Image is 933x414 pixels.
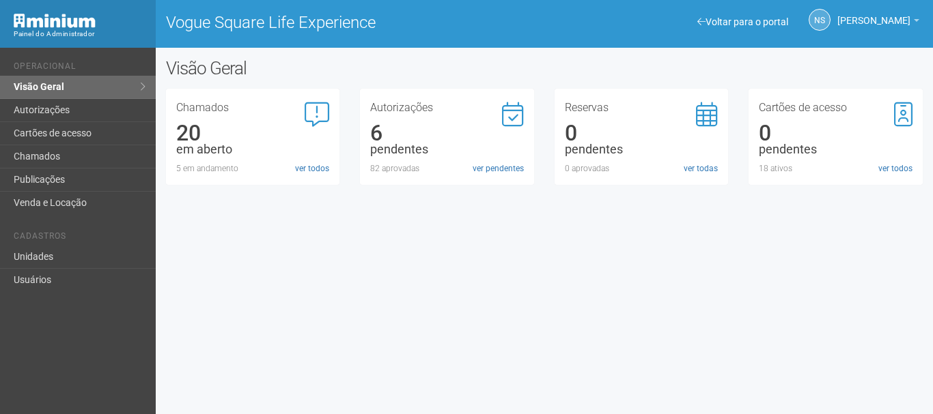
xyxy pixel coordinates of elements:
[759,143,913,156] div: pendentes
[837,17,919,28] a: [PERSON_NAME]
[176,102,330,113] h3: Chamados
[370,127,524,139] div: 6
[809,9,831,31] a: NS
[14,28,145,40] div: Painel do Administrador
[759,102,913,113] h3: Cartões de acesso
[295,162,329,175] a: ver todos
[370,102,524,113] h3: Autorizações
[697,16,788,27] a: Voltar para o portal
[14,231,145,246] li: Cadastros
[473,162,524,175] a: ver pendentes
[176,143,330,156] div: em aberto
[370,162,524,175] div: 82 aprovadas
[759,162,913,175] div: 18 ativos
[14,14,96,28] img: Minium
[837,2,910,26] span: Nicolle Silva
[370,143,524,156] div: pendentes
[565,127,719,139] div: 0
[565,162,719,175] div: 0 aprovadas
[14,61,145,76] li: Operacional
[166,14,534,31] h1: Vogue Square Life Experience
[565,102,719,113] h3: Reservas
[684,162,718,175] a: ver todas
[176,162,330,175] div: 5 em andamento
[565,143,719,156] div: pendentes
[176,127,330,139] div: 20
[759,127,913,139] div: 0
[878,162,913,175] a: ver todos
[166,58,469,78] h2: Visão Geral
